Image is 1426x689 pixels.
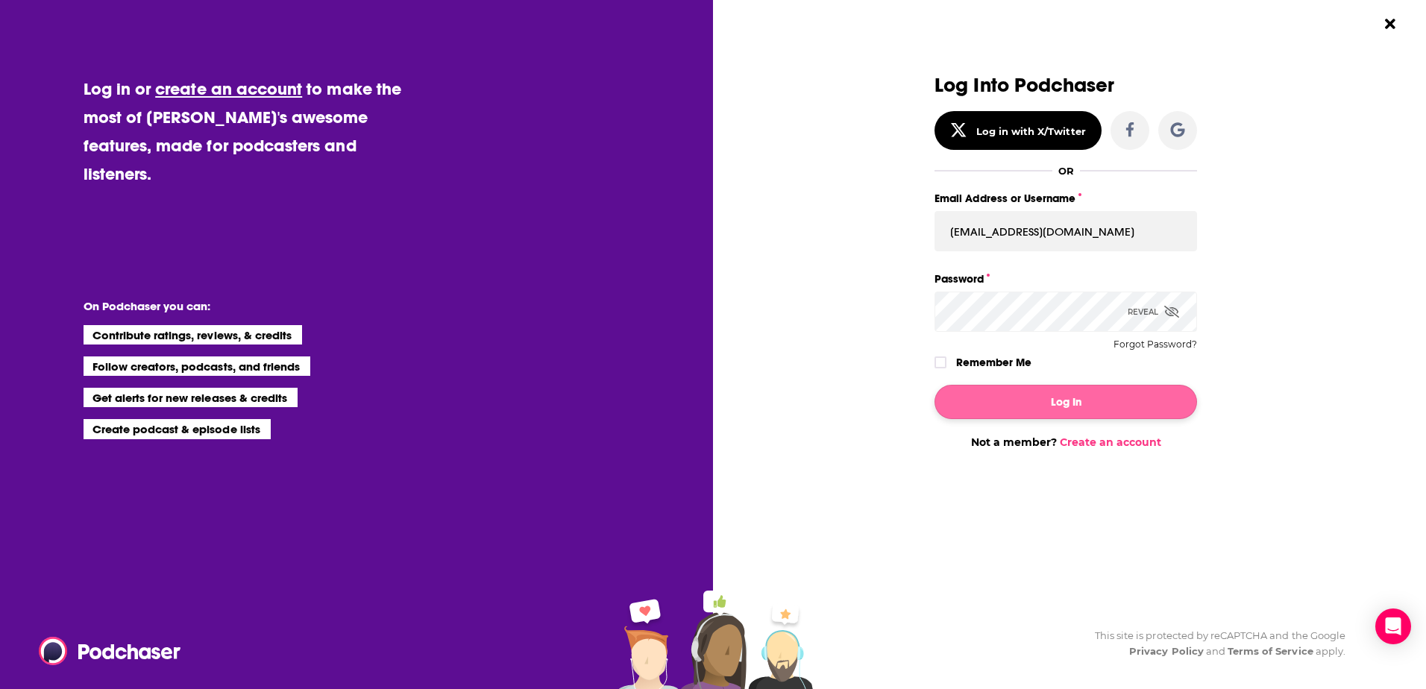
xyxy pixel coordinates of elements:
[956,353,1031,372] label: Remember Me
[1058,165,1074,177] div: OR
[1376,10,1404,38] button: Close Button
[84,388,298,407] li: Get alerts for new releases & credits
[1060,435,1161,449] a: Create an account
[1228,645,1313,657] a: Terms of Service
[976,125,1086,137] div: Log in with X/Twitter
[1083,628,1345,659] div: This site is protected by reCAPTCHA and the Google and apply.
[155,78,302,99] a: create an account
[1128,292,1179,332] div: Reveal
[935,385,1197,419] button: Log In
[39,637,170,665] a: Podchaser - Follow, Share and Rate Podcasts
[1129,645,1204,657] a: Privacy Policy
[39,637,182,665] img: Podchaser - Follow, Share and Rate Podcasts
[935,189,1197,208] label: Email Address or Username
[935,75,1197,96] h3: Log Into Podchaser
[84,299,382,313] li: On Podchaser you can:
[935,269,1197,289] label: Password
[84,419,271,438] li: Create podcast & episode lists
[84,325,303,344] li: Contribute ratings, reviews, & credits
[935,211,1197,251] input: Email Address or Username
[1375,608,1411,644] div: Open Intercom Messenger
[935,111,1102,150] button: Log in with X/Twitter
[935,435,1197,449] div: Not a member?
[84,356,311,376] li: Follow creators, podcasts, and friends
[1114,339,1197,350] button: Forgot Password?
